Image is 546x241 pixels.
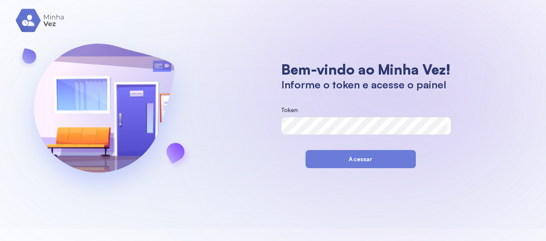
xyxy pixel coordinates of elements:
h1: Bem-vindo ao Minha Vez! [281,61,451,78]
button: Acessar [306,150,416,168]
img: banner-login.svg [11,21,197,208]
h1: Informe o token e acesse o painel [281,78,451,91]
img: logo.svg [16,9,65,32]
span: Token [281,106,298,113]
